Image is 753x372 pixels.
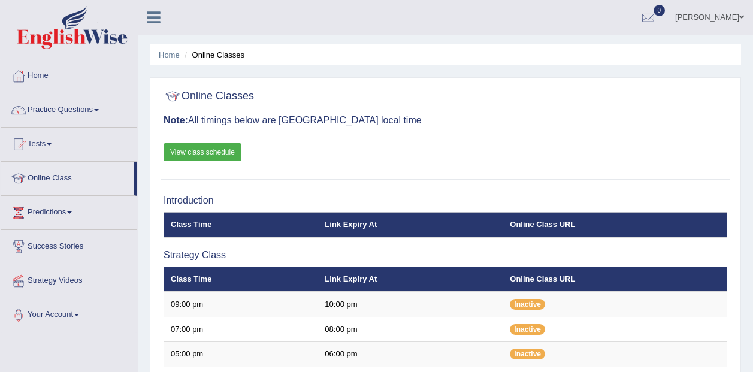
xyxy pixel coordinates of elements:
[1,196,137,226] a: Predictions
[164,115,188,125] b: Note:
[164,250,727,261] h3: Strategy Class
[503,212,727,237] th: Online Class URL
[318,342,503,367] td: 06:00 pm
[182,49,244,61] li: Online Classes
[164,292,319,317] td: 09:00 pm
[503,267,727,292] th: Online Class URL
[1,128,137,158] a: Tests
[1,93,137,123] a: Practice Questions
[164,267,319,292] th: Class Time
[510,324,545,335] span: Inactive
[164,115,727,126] h3: All timings below are [GEOGRAPHIC_DATA] local time
[1,230,137,260] a: Success Stories
[1,264,137,294] a: Strategy Videos
[1,162,134,192] a: Online Class
[164,87,254,105] h2: Online Classes
[164,317,319,342] td: 07:00 pm
[164,342,319,367] td: 05:00 pm
[318,267,503,292] th: Link Expiry At
[164,195,727,206] h3: Introduction
[159,50,180,59] a: Home
[510,299,545,310] span: Inactive
[318,292,503,317] td: 10:00 pm
[164,143,241,161] a: View class schedule
[510,349,545,359] span: Inactive
[1,298,137,328] a: Your Account
[318,212,503,237] th: Link Expiry At
[164,212,319,237] th: Class Time
[1,59,137,89] a: Home
[654,5,666,16] span: 0
[318,317,503,342] td: 08:00 pm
